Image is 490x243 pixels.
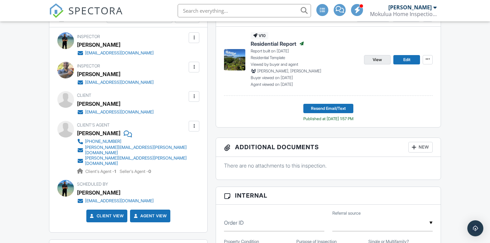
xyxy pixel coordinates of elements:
[216,187,441,204] h3: Internal
[77,69,120,79] div: [PERSON_NAME]
[77,188,120,198] div: [PERSON_NAME]
[77,123,110,128] span: Client's Agent
[388,4,432,11] div: [PERSON_NAME]
[85,145,187,156] div: [PERSON_NAME][EMAIL_ADDRESS][PERSON_NAME][DOMAIN_NAME]
[408,142,433,153] div: New
[77,145,187,156] a: [PERSON_NAME][EMAIL_ADDRESS][PERSON_NAME][DOMAIN_NAME]
[49,3,64,18] img: The Best Home Inspection Software - Spectora
[132,213,167,219] a: Agent View
[77,109,154,115] a: [EMAIL_ADDRESS][DOMAIN_NAME]
[114,169,116,174] strong: 1
[77,40,120,50] div: [PERSON_NAME]
[224,219,244,226] label: Order ID
[120,169,151,174] span: Seller's Agent -
[85,80,154,85] div: [EMAIL_ADDRESS][DOMAIN_NAME]
[77,99,120,109] div: [PERSON_NAME]
[77,128,120,138] a: [PERSON_NAME]
[85,139,121,144] div: [PHONE_NUMBER]
[85,156,187,166] div: [PERSON_NAME][EMAIL_ADDRESS][PERSON_NAME][DOMAIN_NAME]
[77,79,154,86] a: [EMAIL_ADDRESS][DOMAIN_NAME]
[85,169,117,174] span: Client's Agent -
[148,169,151,174] strong: 0
[85,109,154,115] div: [EMAIL_ADDRESS][DOMAIN_NAME]
[77,198,154,204] a: [EMAIL_ADDRESS][DOMAIN_NAME]
[370,11,437,17] div: Mokulua Home Inspections
[77,138,187,145] a: [PHONE_NUMBER]
[89,213,124,219] a: Client View
[332,210,361,216] label: Referral source
[77,63,100,68] span: Inspector
[68,3,123,17] span: SPECTORA
[77,93,91,98] span: Client
[77,182,108,187] span: Scheduled By
[85,198,154,204] div: [EMAIL_ADDRESS][DOMAIN_NAME]
[77,156,187,166] a: [PERSON_NAME][EMAIL_ADDRESS][PERSON_NAME][DOMAIN_NAME]
[178,4,311,17] input: Search everything...
[224,162,433,169] p: There are no attachments to this inspection.
[467,220,483,236] div: Open Intercom Messenger
[77,34,100,39] span: Inspector
[49,9,123,23] a: SPECTORA
[85,50,154,56] div: [EMAIL_ADDRESS][DOMAIN_NAME]
[77,50,154,56] a: [EMAIL_ADDRESS][DOMAIN_NAME]
[216,138,441,157] h3: Additional Documents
